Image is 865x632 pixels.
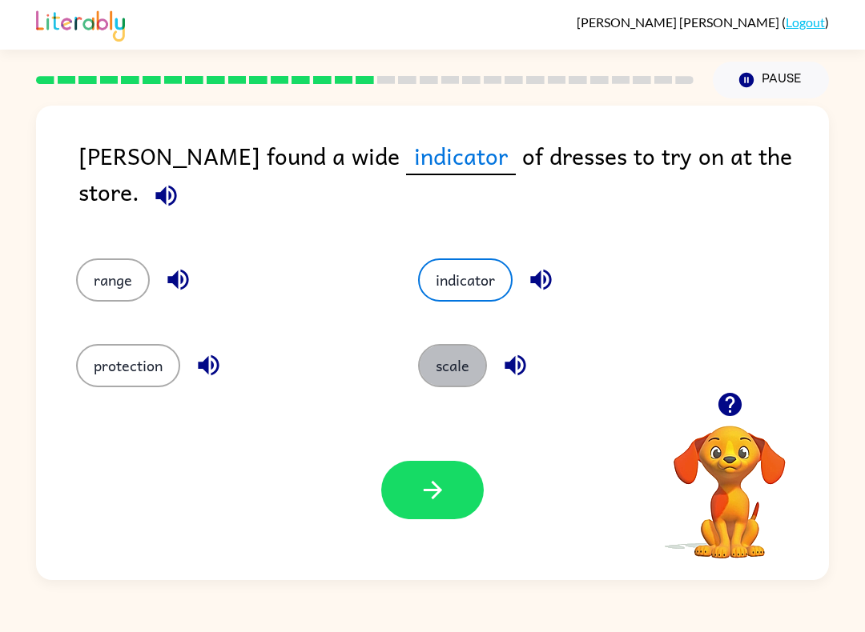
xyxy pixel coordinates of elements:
img: Literably [36,6,125,42]
span: [PERSON_NAME] [PERSON_NAME] [577,14,782,30]
button: scale [418,344,487,387]
button: Pause [713,62,829,98]
a: Logout [786,14,825,30]
button: range [76,258,150,302]
span: indicator [406,138,516,175]
video: Your browser must support playing .mp4 files to use Literably. Please try using another browser. [650,401,810,561]
div: [PERSON_NAME] found a wide of dresses to try on at the store. [78,138,829,226]
button: indicator [418,258,513,302]
div: ( ) [577,14,829,30]
button: protection [76,344,180,387]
